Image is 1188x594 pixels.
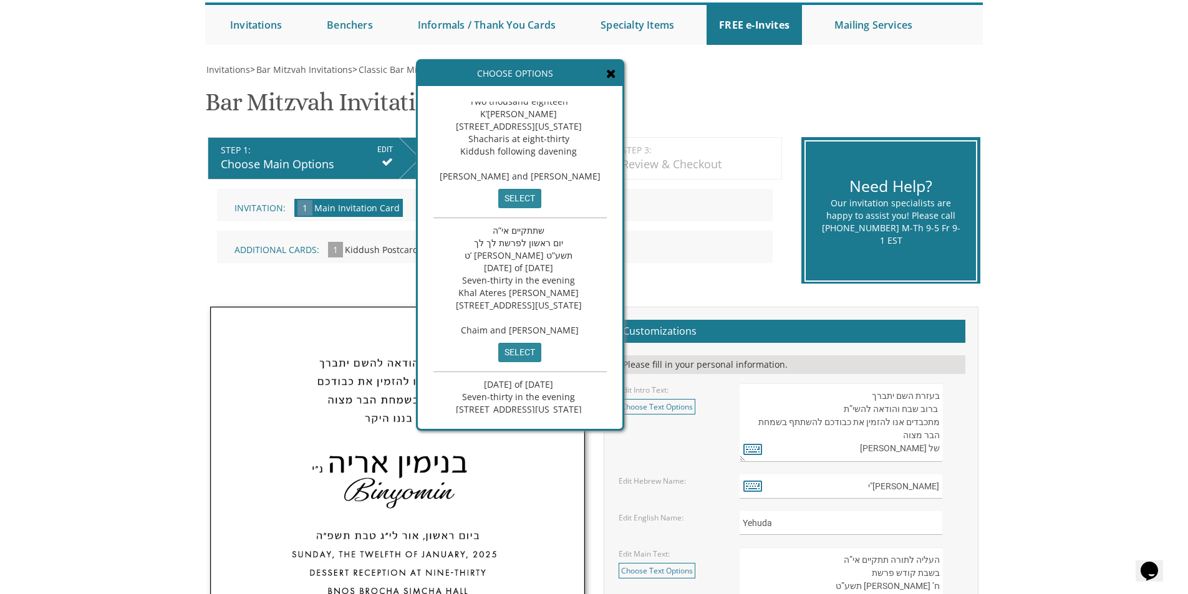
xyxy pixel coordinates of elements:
[218,5,294,45] a: Invitations
[221,144,393,156] div: STEP 1:
[205,89,516,125] h1: Bar Mitzvah Invitation Style 9
[205,64,250,75] a: Invitations
[821,175,960,198] div: Need Help?
[314,202,400,214] span: Main Invitation Card
[588,5,687,45] a: Specialty Items
[405,5,568,45] a: Informals / Thank You Cards
[357,64,486,75] a: Classic Bar Mitzvah Invitations
[622,156,775,173] div: Review & Checkout
[456,224,584,336] span: שתתקיים אי”ה יום ראשון לפרשת לך לך ט’ [PERSON_NAME] תשע”ט [DATE] of [DATE] Seven-thirty in the ev...
[314,5,385,45] a: Benchers
[622,144,775,156] div: STEP 3:
[498,343,541,362] input: select
[617,320,965,343] h2: Customizations
[619,512,683,523] label: Edit English Name:
[206,64,250,75] span: Invitations
[619,548,670,559] label: Edit Main Text:
[619,399,695,414] a: Choose Text Options
[456,378,584,440] span: [DATE] of [DATE] Seven-thirty in the evening [STREET_ADDRESS][US_STATE] Chaim and [PERSON_NAME]
[352,64,486,75] span: >
[221,156,393,173] div: Choose Main Options
[377,144,393,155] input: EDIT
[619,385,669,395] label: Edit Intro Text:
[822,5,925,45] a: Mailing Services
[617,355,965,374] div: Please fill in your personal information.
[234,244,319,256] span: Additional Cards:
[418,61,622,86] div: Choose Options
[619,476,686,486] label: Edit Hebrew Name:
[297,200,312,216] span: 1
[234,202,286,214] span: Invitation:
[498,189,541,208] input: select
[255,64,352,75] a: Bar Mitzvah Invitations
[345,244,418,256] span: Kiddush Postcard
[821,197,960,247] div: Our invitation specialists are happy to assist you! Please call [PHONE_NUMBER] M-Th 9-5 Fr 9-1 EST
[619,563,695,578] a: Choose Text Options
[1136,544,1176,582] iframe: chat widget
[440,46,601,182] span: העליה לתורה תתקיים אי”ה בשבת קודש פרשת לך לך ח’ [PERSON_NAME] תשע”ט The twenty-eighth of October ...
[359,64,486,75] span: Classic Bar Mitzvah Invitations
[707,5,802,45] a: FREE e-Invites
[328,242,343,257] span: 1
[250,64,352,75] span: >
[256,64,352,75] span: Bar Mitzvah Invitations
[740,383,942,462] textarea: בעזרת השם יתברך We would be honored to have you join us at the Seudas Bar Mitzvah of our dear son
